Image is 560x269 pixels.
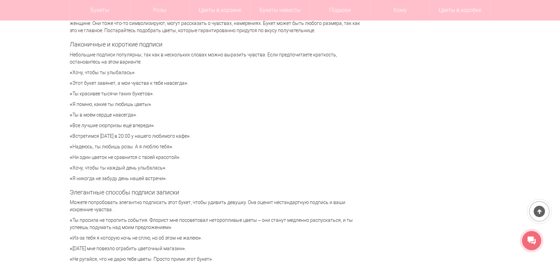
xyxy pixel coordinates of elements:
[70,122,360,129] p: «Все лучшие сюрпризы ещё впереди».
[70,175,360,182] p: «Я никогда не забуду день нашей встречи».
[70,234,360,242] p: «Из-за тебя я которую ночь не сплю, но об этом не жалею».
[70,164,360,172] p: «Хочу, чтобы ты каждый день улыбалась».
[70,111,360,119] p: «Ты в моём сердце навсегда».
[70,199,360,213] p: Можете попробовать элегантно подписать этот букет, чтобы удивить девушку. Она оценит нестандартну...
[70,154,360,161] p: «Ни один цветок не сравнится с твоей красотой».
[70,69,360,76] p: «Хочу, чтобы ты улыбалась».
[70,189,360,196] h2: Элегантные способы подписи записки
[70,90,360,97] p: «Ты красивее тысячи таких букетов».
[70,133,360,140] p: «Встретимся [DATE] в 20:00 у нашего любимого кафе».
[70,256,360,263] p: «Не ругайся, что не дарю тебе цветы. Просто прими этот букет».
[70,51,360,66] p: Небольшие подписи популярны, так как в нескольких словах можно выразить чувства. Если предпочитае...
[70,217,360,231] p: «Ты просила не торопить события. Флорист мне посоветовал неторопливые цветы – они станут медленно...
[70,245,360,252] p: «[DATE] мне повезло ограбить цветочный магазин».
[70,80,360,87] p: «Этот букет завянет, а мои чувства к тебе навсегда».
[70,13,360,34] p: Рекомендуем ознакомиться с примерами текста, чтобы было легче определиться. Хорошо подумайте, как...
[70,143,360,150] p: «Надеюсь, ты любишь розы. А я люблю тебя».
[70,101,360,108] p: «Я помню, какие ты любишь цветы».
[70,41,360,48] h2: Лаконичные и короткие подписи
